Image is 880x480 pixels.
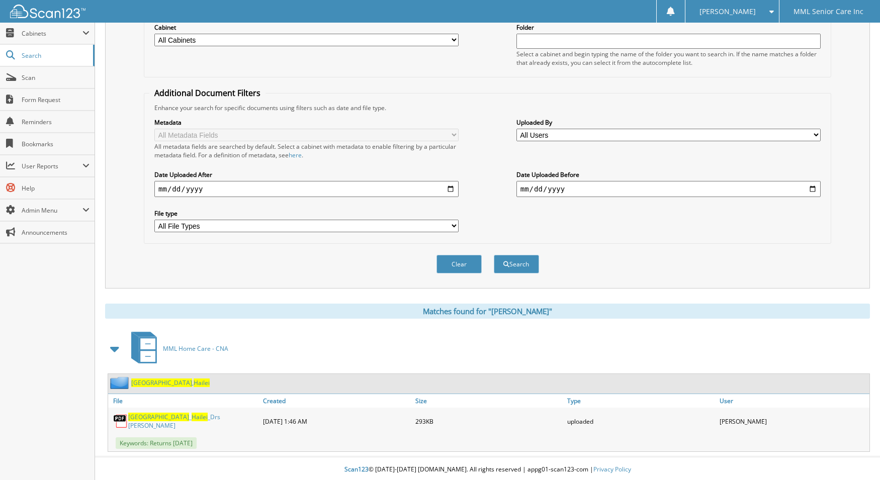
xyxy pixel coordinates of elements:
a: MML Home Care - CNA [125,329,228,368]
span: Admin Menu [22,206,82,215]
span: Keywords: Returns [DATE] [116,437,197,449]
span: Cabinets [22,29,82,38]
span: [GEOGRAPHIC_DATA] [128,413,189,421]
img: PDF.png [113,414,128,429]
span: User Reports [22,162,82,170]
span: Reminders [22,118,90,126]
button: Search [494,255,539,273]
label: Folder [516,23,821,32]
a: [GEOGRAPHIC_DATA]_Hailei_Drs [PERSON_NAME] [128,413,258,430]
span: MML Senior Care Inc [794,9,863,15]
img: folder2.png [110,376,131,389]
a: Size [413,394,565,408]
a: Created [260,394,413,408]
button: Clear [436,255,482,273]
span: MML Home Care - CNA [163,344,228,353]
div: Enhance your search for specific documents using filters such as date and file type. [149,104,826,112]
legend: Additional Document Filters [149,87,266,99]
div: All metadata fields are searched by default. Select a cabinet with metadata to enable filtering b... [154,142,459,159]
a: [GEOGRAPHIC_DATA],Hailei [131,378,210,387]
label: Cabinet [154,23,459,32]
a: User [717,394,869,408]
span: Hailei [192,413,208,421]
label: Date Uploaded Before [516,170,821,179]
label: Uploaded By [516,118,821,127]
a: Privacy Policy [593,465,631,473]
span: Help [22,184,90,193]
span: [GEOGRAPHIC_DATA] [131,378,192,387]
span: Hailei [194,378,210,387]
span: Bookmarks [22,140,90,148]
div: Select a cabinet and begin typing the name of the folder you want to search in. If the name match... [516,50,821,67]
span: Scan123 [344,465,369,473]
label: File type [154,209,459,218]
img: scan123-logo-white.svg [10,5,85,18]
span: Form Request [22,95,90,104]
span: Announcements [22,228,90,237]
label: Metadata [154,118,459,127]
a: Type [565,394,717,408]
label: Date Uploaded After [154,170,459,179]
div: [PERSON_NAME] [717,410,869,432]
input: start [154,181,459,197]
span: Scan [22,73,90,82]
span: Search [22,51,88,60]
a: File [108,394,260,408]
div: uploaded [565,410,717,432]
div: [DATE] 1:46 AM [260,410,413,432]
iframe: Chat Widget [830,432,880,480]
div: Matches found for "[PERSON_NAME]" [105,304,870,319]
input: end [516,181,821,197]
div: 293KB [413,410,565,432]
span: [PERSON_NAME] [699,9,756,15]
a: here [289,151,302,159]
